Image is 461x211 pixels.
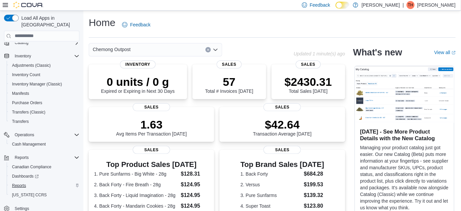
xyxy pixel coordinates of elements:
[94,161,209,169] h3: Top Product Sales [DATE]
[9,118,79,126] span: Transfers
[12,154,79,162] span: Reports
[296,60,321,68] span: Sales
[116,118,187,137] div: Avg Items Per Transaction [DATE]
[181,170,209,178] dd: $128.31
[9,89,79,97] span: Manifests
[133,103,170,111] span: Sales
[9,191,49,199] a: [US_STATE] CCRS
[9,182,29,190] a: Reports
[9,71,79,79] span: Inventory Count
[7,108,82,117] button: Transfers (Classic)
[9,172,79,180] span: Dashboards
[120,60,156,68] span: Inventory
[9,163,54,171] a: Canadian Compliance
[116,118,187,131] p: 1.63
[15,132,34,138] span: Operations
[12,100,42,105] span: Purchase Orders
[12,164,51,170] span: Canadian Compliance
[403,1,404,9] p: |
[205,47,211,52] button: Clear input
[253,118,312,131] p: $42.64
[12,91,29,96] span: Manifests
[304,202,324,210] dd: $123.80
[9,89,32,97] a: Manifests
[9,108,79,116] span: Transfers (Classic)
[7,172,82,181] a: Dashboards
[181,181,209,189] dd: $124.95
[241,171,301,177] dt: 1. Back Forty
[294,51,345,56] p: Updated 1 minute(s) ago
[9,80,65,88] a: Inventory Manager (Classic)
[12,183,26,188] span: Reports
[452,51,456,55] svg: External link
[12,110,45,115] span: Transfers (Classic)
[12,52,79,60] span: Inventory
[93,45,131,53] span: Chemong Outpost
[101,75,175,88] p: 0 units / 0 g
[1,130,82,140] button: Operations
[285,75,332,94] div: Total Sales [DATE]
[310,2,330,8] span: Feedback
[12,154,31,162] button: Reports
[9,118,31,126] a: Transfers
[101,75,175,94] div: Expired or Expiring in Next 30 Days
[9,182,79,190] span: Reports
[217,60,242,68] span: Sales
[407,1,415,9] div: Tim Hales
[264,146,301,154] span: Sales
[253,118,312,137] div: Transaction Average [DATE]
[1,153,82,162] button: Reports
[7,181,82,190] button: Reports
[9,99,45,107] a: Purchase Orders
[94,192,178,199] dt: 3. Back Forty - Liquid Imagination - 28g
[7,162,82,172] button: Canadian Compliance
[7,140,82,149] button: Cash Management
[9,71,43,79] a: Inventory Count
[94,171,178,177] dt: 1. Pure Sunfarms - Big White - 28g
[360,144,449,211] p: Managing your product catalog just got easier. Our new Catalog (Beta) puts more information at yo...
[12,81,62,87] span: Inventory Manager (Classic)
[7,70,82,79] button: Inventory Count
[7,117,82,126] button: Transfers
[181,202,209,210] dd: $124.95
[89,16,115,29] h1: Home
[264,103,301,111] span: Sales
[12,119,29,124] span: Transfers
[12,131,37,139] button: Operations
[241,192,301,199] dt: 3. Pure Sunfarms
[285,75,332,88] p: $2430.31
[15,155,29,160] span: Reports
[353,47,402,58] h2: What's new
[181,191,209,199] dd: $124.95
[9,172,41,180] a: Dashboards
[9,80,79,88] span: Inventory Manager (Classic)
[1,51,82,61] button: Inventory
[7,190,82,200] button: [US_STATE] CCRS
[13,2,43,8] img: Cova
[15,53,31,59] span: Inventory
[12,192,47,198] span: [US_STATE] CCRS
[9,163,79,171] span: Canadian Compliance
[205,75,253,94] div: Total # Invoices [DATE]
[94,181,178,188] dt: 2. Back Forty - Fire Breath - 28g
[360,128,449,142] h3: [DATE] - See More Product Details with the New Catalog
[9,99,79,107] span: Purchase Orders
[7,79,82,89] button: Inventory Manager (Classic)
[119,18,153,31] a: Feedback
[12,52,34,60] button: Inventory
[12,72,40,77] span: Inventory Count
[241,203,301,209] dt: 4. Super Toast
[408,1,413,9] span: TH
[12,131,79,139] span: Operations
[7,89,82,98] button: Manifests
[241,181,301,188] dt: 2. Versus
[304,181,324,189] dd: $199.53
[12,174,39,179] span: Dashboards
[94,203,178,209] dt: 4. Back Forty - Mandarin Cookies - 28g
[130,21,150,28] span: Feedback
[9,191,79,199] span: Washington CCRS
[12,39,79,47] span: Catalog
[133,146,170,154] span: Sales
[12,39,31,47] button: Catalog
